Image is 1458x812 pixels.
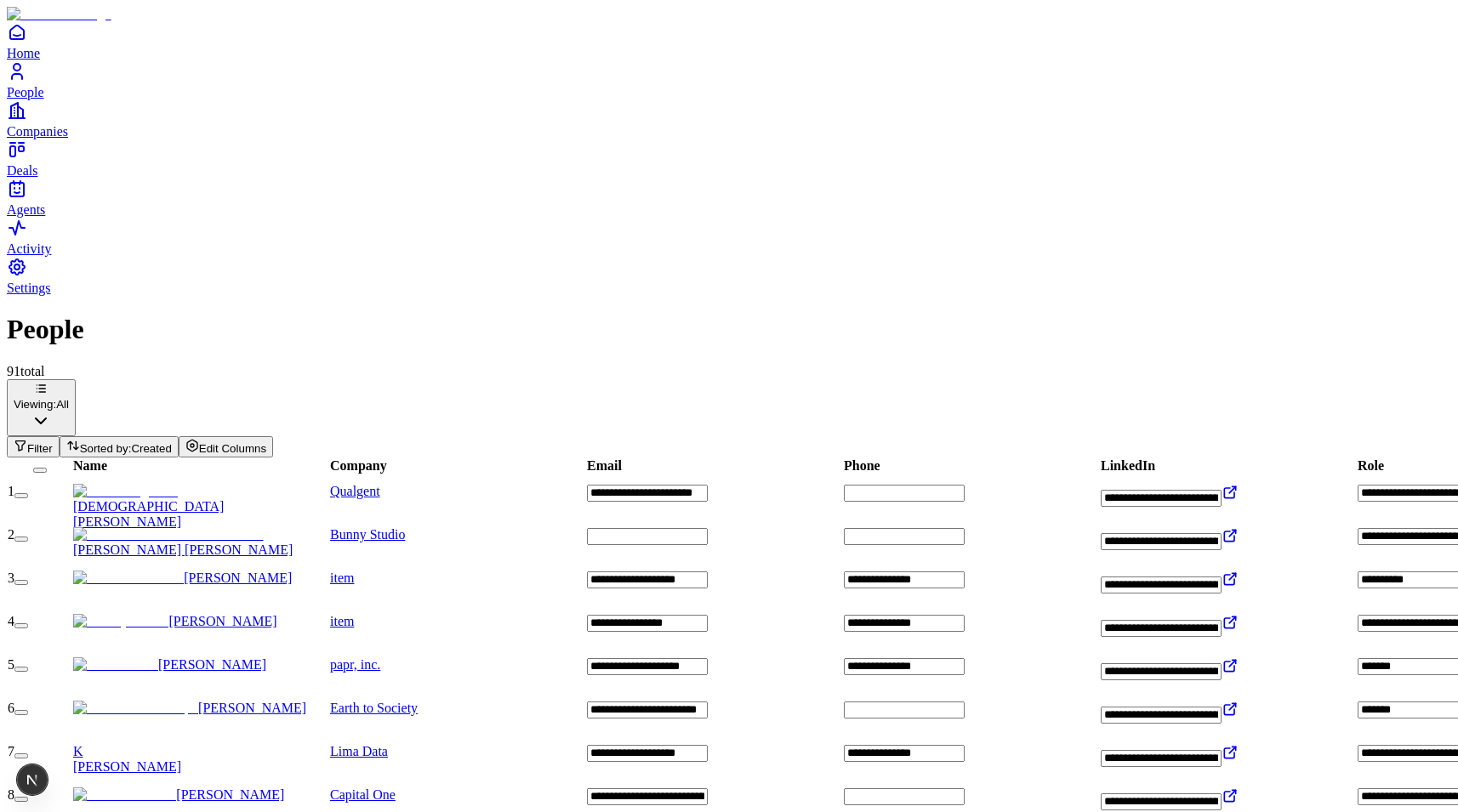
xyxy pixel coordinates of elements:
[330,484,380,498] a: Qualgent
[131,442,171,455] span: Created
[330,744,388,758] a: Lima Data
[184,571,292,585] span: [PERSON_NAME]
[73,787,328,803] a: Niharika Mishra[PERSON_NAME]
[7,61,1451,99] a: People
[73,744,328,759] div: K
[73,484,328,530] a: Shivam Agrawal[DEMOGRAPHIC_DATA][PERSON_NAME]
[7,218,1451,256] a: Activity
[7,163,37,178] span: Deals
[7,257,1451,295] a: Settings
[7,85,44,99] span: People
[8,571,14,585] span: 3
[7,100,1451,139] a: Companies
[330,458,387,482] div: Company
[8,527,14,542] span: 2
[8,657,14,672] span: 5
[73,499,224,529] span: [DEMOGRAPHIC_DATA][PERSON_NAME]
[73,527,328,558] a: Carlos Alberto Arbeláez Giraldo[PERSON_NAME] [PERSON_NAME]
[330,571,354,585] a: item
[73,542,293,557] span: [PERSON_NAME] [PERSON_NAME]
[7,202,45,217] span: Agents
[1358,458,1384,482] div: Role
[158,657,266,672] span: [PERSON_NAME]
[8,744,14,758] span: 7
[73,458,107,482] div: Name
[330,527,405,542] a: Bunny Studio
[73,701,328,716] a: Sameera Polavarapu[PERSON_NAME]
[7,46,40,60] span: Home
[14,398,69,411] div: Viewing:
[73,527,264,542] img: Carlos Alberto Arbeláez Giraldo
[587,458,622,482] div: Email
[7,139,1451,178] a: Deals
[199,442,266,455] span: Edit Columns
[8,484,14,498] span: 1
[73,759,181,774] span: [PERSON_NAME]
[73,571,328,586] a: Andres Santanilla[PERSON_NAME]
[7,281,51,295] span: Settings
[330,787,396,802] a: Capital One
[73,787,176,803] img: Niharika Mishra
[1101,458,1155,482] div: LinkedIn
[8,787,14,802] span: 8
[60,436,179,457] button: Sorted by:Created
[73,657,328,673] a: Amir Kabara[PERSON_NAME]
[7,314,1451,345] h1: People
[330,701,418,715] a: Earth to Society
[7,22,1451,60] a: Home
[7,124,68,139] span: Companies
[330,657,380,672] a: papr, inc.
[844,458,880,482] div: Phone
[73,484,178,499] img: Shivam Agrawal
[198,701,306,715] span: [PERSON_NAME]
[7,241,51,256] span: Activity
[73,657,158,673] img: Amir Kabara
[179,436,273,457] button: Edit Columns
[27,442,53,455] span: Filter
[80,442,132,455] span: Sorted by:
[8,701,14,715] span: 6
[176,787,284,802] span: [PERSON_NAME]
[73,614,328,629] a: Akshay Guthal[PERSON_NAME]
[73,571,184,586] img: Andres Santanilla
[73,614,168,629] img: Akshay Guthal
[73,744,328,775] a: K[PERSON_NAME]
[7,436,60,457] button: Filter
[7,7,111,22] img: Item Brain Logo
[7,179,1451,217] a: Agents
[73,701,198,716] img: Sameera Polavarapu
[7,364,1451,379] div: 91 total
[8,614,14,628] span: 4
[168,614,276,628] span: [PERSON_NAME]
[330,614,354,628] a: item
